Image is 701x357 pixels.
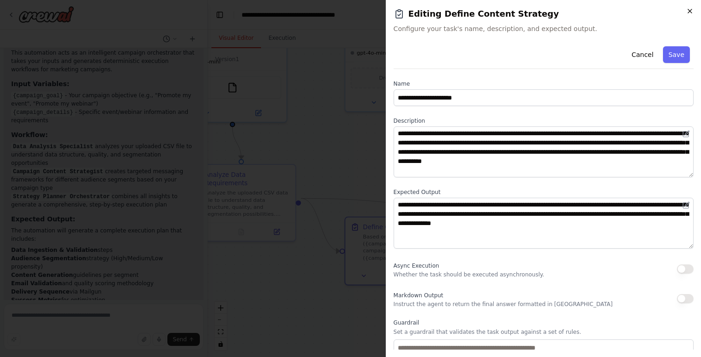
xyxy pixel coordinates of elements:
[394,271,544,278] p: Whether the task should be executed asynchronously.
[394,301,613,308] p: Instruct the agent to return the final answer formatted in [GEOGRAPHIC_DATA]
[681,128,692,139] button: Open in editor
[394,188,694,196] label: Expected Output
[626,46,659,63] button: Cancel
[394,292,443,299] span: Markdown Output
[394,319,694,326] label: Guardrail
[394,117,694,125] label: Description
[681,200,692,211] button: Open in editor
[394,7,694,20] h2: Editing Define Content Strategy
[394,24,694,33] span: Configure your task's name, description, and expected output.
[394,263,439,269] span: Async Execution
[394,328,694,336] p: Set a guardrail that validates the task output against a set of rules.
[394,80,694,88] label: Name
[663,46,690,63] button: Save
